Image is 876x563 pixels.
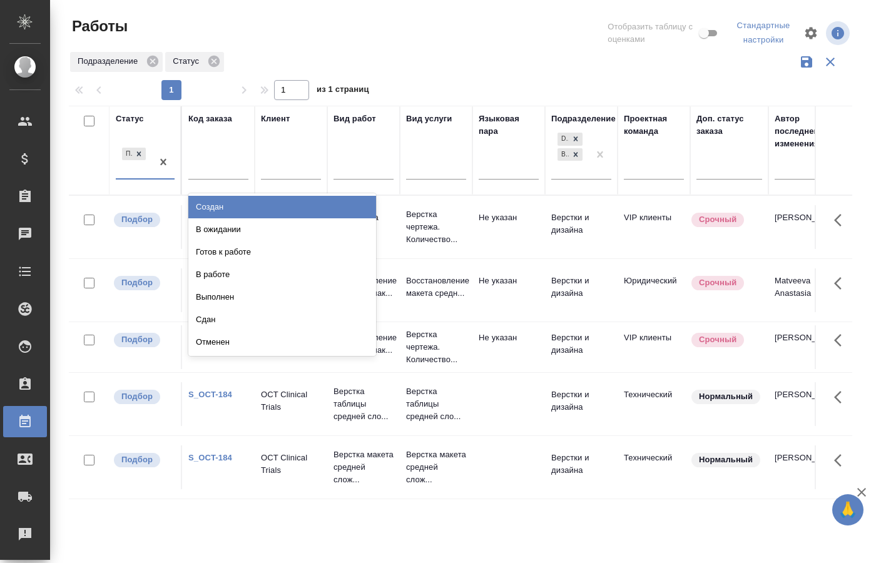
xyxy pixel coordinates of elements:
[558,133,569,146] div: DTPspecialists
[699,454,753,466] p: Нормальный
[78,55,142,68] p: Подразделение
[545,445,618,489] td: Верстки и дизайна
[768,205,841,249] td: [PERSON_NAME]
[768,325,841,369] td: [PERSON_NAME]
[837,497,858,523] span: 🙏
[768,382,841,426] td: [PERSON_NAME]
[334,275,394,300] p: Восстановление сложного мак...
[113,388,175,405] div: Можно подбирать исполнителей
[556,147,584,163] div: DTPspecialists, Верстки и дизайна
[165,52,224,72] div: Статус
[472,325,545,369] td: Не указан
[699,333,736,346] p: Срочный
[188,308,376,331] div: Сдан
[317,82,369,100] span: из 1 страниц
[827,268,857,298] button: Здесь прячутся важные кнопки
[188,286,376,308] div: Выполнен
[545,205,618,249] td: Верстки и дизайна
[188,196,376,218] div: Создан
[188,218,376,241] div: В ожидании
[173,55,203,68] p: Статус
[261,113,290,125] div: Клиент
[618,382,690,426] td: Технический
[113,332,175,348] div: Можно подбирать исполнителей
[796,18,826,48] span: Настроить таблицу
[406,449,466,486] p: Верстка макета средней слож...
[334,332,394,357] p: Восстановление сложного мак...
[121,146,147,162] div: Подбор
[479,113,539,138] div: Языковая пара
[818,50,842,74] button: Сбросить фильтры
[558,148,569,161] div: Верстки и дизайна
[827,325,857,355] button: Здесь прячутся важные кнопки
[795,50,818,74] button: Сохранить фильтры
[121,276,153,289] p: Подбор
[113,452,175,469] div: Можно подбирать исполнителей
[188,113,232,125] div: Код заказа
[334,113,376,125] div: Вид работ
[768,445,841,489] td: [PERSON_NAME]
[188,453,232,462] a: S_OCT-184
[768,268,841,312] td: Matveeva Anastasia
[70,52,163,72] div: Подразделение
[116,113,144,125] div: Статус
[261,388,321,413] p: OCT Clinical Trials
[113,211,175,228] div: Можно подбирать исполнителей
[545,325,618,369] td: Верстки и дизайна
[406,385,466,423] p: Верстка таблицы средней сло...
[545,268,618,312] td: Верстки и дизайна
[618,205,690,249] td: VIP клиенты
[122,148,132,161] div: Подбор
[832,494,863,525] button: 🙏
[827,205,857,235] button: Здесь прячутся важные кнопки
[545,382,618,426] td: Верстки и дизайна
[261,452,321,477] p: OCT Clinical Trials
[827,445,857,475] button: Здесь прячутся важные кнопки
[121,454,153,466] p: Подбор
[731,16,796,50] div: split button
[608,21,696,46] span: Отобразить таблицу с оценками
[696,113,762,138] div: Доп. статус заказа
[618,445,690,489] td: Технический
[556,131,584,147] div: DTPspecialists, Верстки и дизайна
[699,213,736,226] p: Срочный
[618,268,690,312] td: Юридический
[624,113,684,138] div: Проектная команда
[699,276,736,289] p: Срочный
[334,385,394,423] p: Верстка таблицы средней сло...
[472,205,545,249] td: Не указан
[827,382,857,412] button: Здесь прячутся важные кнопки
[121,390,153,403] p: Подбор
[188,390,232,399] a: S_OCT-184
[826,21,852,45] span: Посмотреть информацию
[775,113,835,150] div: Автор последнего изменения
[618,325,690,369] td: VIP клиенты
[406,275,466,300] p: Восстановление макета средн...
[406,328,466,366] p: Верстка чертежа. Количество...
[334,449,394,486] p: Верстка макета средней слож...
[69,16,128,36] span: Работы
[121,213,153,226] p: Подбор
[188,331,376,353] div: Отменен
[551,113,616,125] div: Подразделение
[699,390,753,403] p: Нормальный
[113,275,175,292] div: Можно подбирать исполнителей
[406,208,466,246] p: Верстка чертежа. Количество...
[406,113,452,125] div: Вид услуги
[188,241,376,263] div: Готов к работе
[121,333,153,346] p: Подбор
[188,263,376,286] div: В работе
[472,268,545,312] td: Не указан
